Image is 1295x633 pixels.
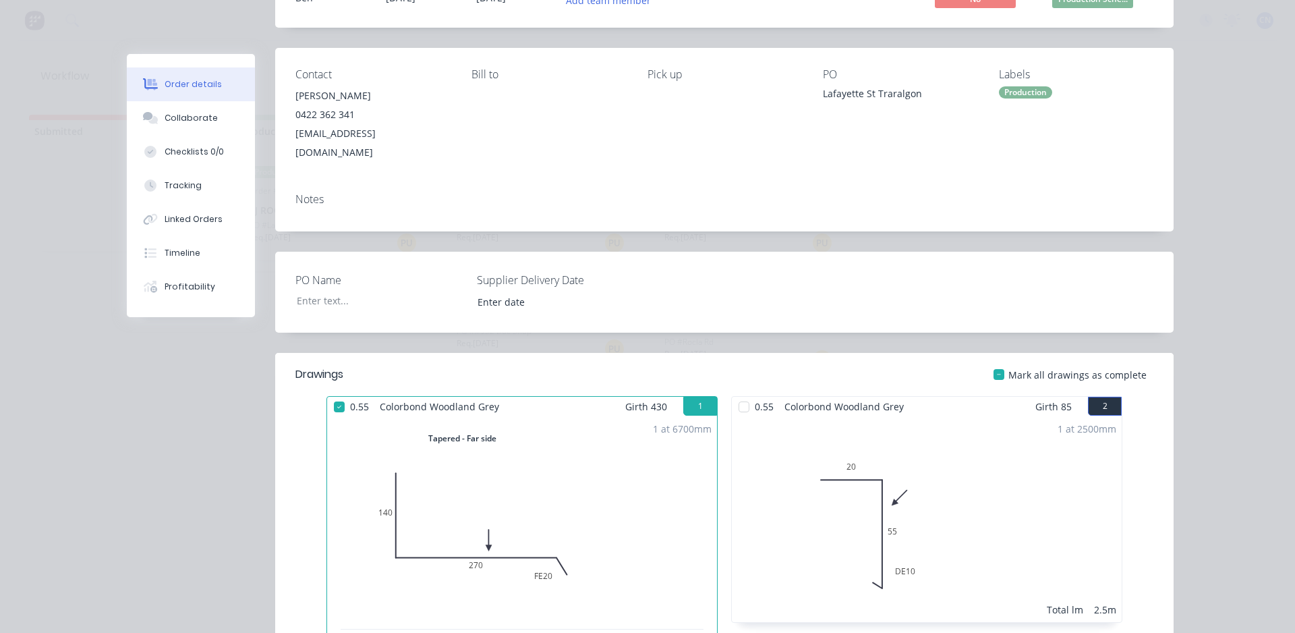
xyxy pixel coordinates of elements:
div: Notes [295,193,1153,206]
div: 020DE10551 at 2500mmTotal lm2.5m [732,416,1122,622]
div: Timeline [165,247,200,259]
div: Tracking [165,180,202,192]
button: Timeline [127,236,255,270]
span: Mark all drawings as complete [1008,368,1147,382]
div: Collaborate [165,112,218,124]
span: 0.55 [749,397,779,416]
button: Collaborate [127,101,255,135]
div: Pick up [647,68,802,81]
button: Profitability [127,270,255,304]
button: 2 [1088,397,1122,416]
div: [PERSON_NAME]0422 362 341[EMAIL_ADDRESS][DOMAIN_NAME] [295,86,450,162]
div: Profitability [165,281,215,293]
div: 2.5m [1094,603,1116,617]
button: Order details [127,67,255,101]
div: [PERSON_NAME] [295,86,450,105]
button: Tracking [127,169,255,202]
div: Total lm [1047,603,1083,617]
input: Enter date [468,292,636,312]
span: Girth 85 [1035,397,1072,416]
label: PO Name [295,272,464,288]
div: 1 at 2500mm [1058,422,1116,436]
div: Order details [165,78,222,90]
div: Production [999,86,1052,99]
span: Colorbond Woodland Grey [779,397,909,416]
label: Supplier Delivery Date [477,272,645,288]
span: Colorbond Woodland Grey [374,397,505,416]
div: Linked Orders [165,213,223,225]
div: Contact [295,68,450,81]
div: 1 at 6700mm [653,422,712,436]
button: Linked Orders [127,202,255,236]
span: 0.55 [345,397,374,416]
div: PO [823,68,977,81]
div: Checklists 0/0 [165,146,224,158]
button: 1 [683,397,717,416]
div: Lafayette St Traralgon [823,86,977,105]
span: Girth 430 [625,397,667,416]
button: Checklists 0/0 [127,135,255,169]
div: Labels [999,68,1153,81]
div: [EMAIL_ADDRESS][DOMAIN_NAME] [295,124,450,162]
div: Drawings [295,366,343,383]
div: Bill to [471,68,626,81]
div: 0422 362 341 [295,105,450,124]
